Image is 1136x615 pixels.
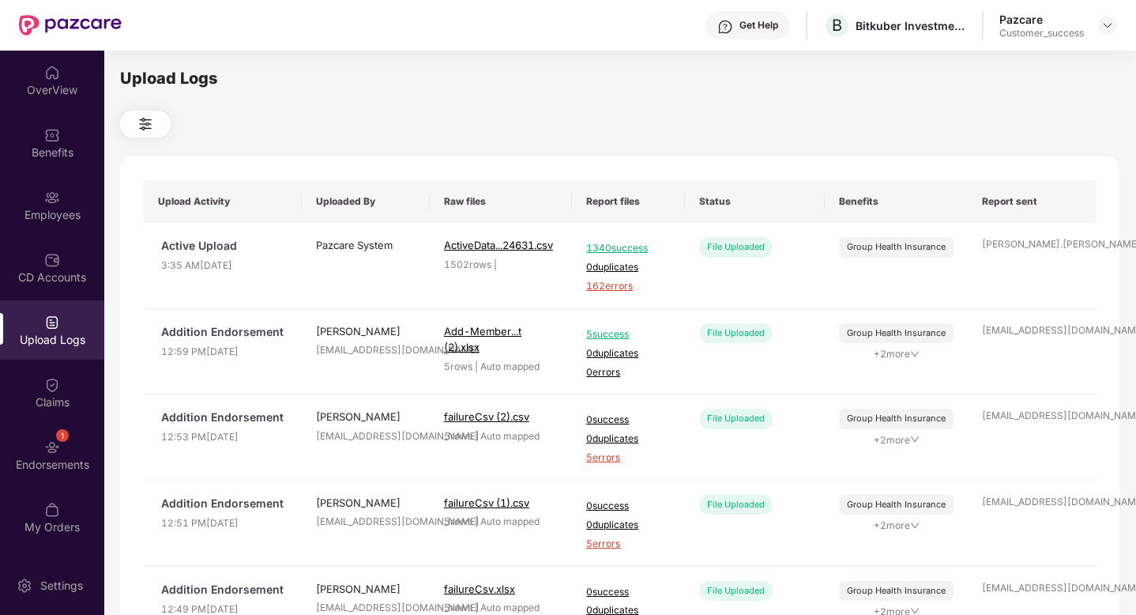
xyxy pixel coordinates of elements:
span: failureCsv (2).csv [444,410,529,423]
span: failureCsv (1).csv [444,496,529,509]
img: svg+xml;base64,PHN2ZyBpZD0iQ0RfQWNjb3VudHMiIGRhdGEtbmFtZT0iQ0QgQWNjb3VudHMiIHhtbG5zPSJodHRwOi8vd3... [44,252,60,268]
span: Auto mapped [480,430,540,442]
span: down [910,349,920,359]
div: Customer_success [999,27,1084,40]
th: Upload Activity [144,180,302,223]
div: File Uploaded [699,323,773,343]
span: 0 success [586,499,671,514]
div: Settings [36,578,88,594]
span: 0 duplicates [586,260,671,275]
span: 0 duplicates [586,518,671,533]
img: svg+xml;base64,PHN2ZyBpZD0iRW5kb3JzZW1lbnRzIiB4bWxucz0iaHR0cDovL3d3dy53My5vcmcvMjAwMC9zdmciIHdpZH... [44,440,60,455]
div: File Uploaded [699,409,773,428]
span: 0 errors [586,365,671,380]
span: | [475,515,478,527]
div: [EMAIL_ADDRESS][DOMAIN_NAME] [316,515,416,530]
span: | [494,258,497,270]
div: Get Help [739,19,778,32]
div: [EMAIL_ADDRESS][DOMAIN_NAME] [982,409,1081,424]
div: Bitkuber Investments Pvt Limited [856,18,966,33]
span: | [475,360,478,372]
div: Pazcare System [316,237,416,253]
th: Report sent [968,180,1096,223]
div: Group Health Insurance [847,498,946,511]
span: 5 success [586,327,671,342]
span: down [910,435,920,444]
span: Active Upload [161,237,288,255]
img: svg+xml;base64,PHN2ZyBpZD0iVXBsb2FkX0xvZ3MiIGRhdGEtbmFtZT0iVXBsb2FkIExvZ3MiIHhtbG5zPSJodHRwOi8vd3... [44,315,60,330]
div: Group Health Insurance [847,584,946,598]
div: [PERSON_NAME] [316,581,416,597]
div: File Uploaded [699,581,773,601]
div: Group Health Insurance [847,326,946,340]
img: svg+xml;base64,PHN2ZyBpZD0iSGVscC0zMngzMiIgeG1sbnM9Imh0dHA6Ly93d3cudzMub3JnLzIwMDAvc3ZnIiB3aWR0aD... [717,19,733,35]
img: svg+xml;base64,PHN2ZyBpZD0iRW1wbG95ZWVzIiB4bWxucz0iaHR0cDovL3d3dy53My5vcmcvMjAwMC9zdmciIHdpZHRoPS... [44,190,60,206]
span: Addition Endorsement [161,581,288,598]
img: svg+xml;base64,PHN2ZyBpZD0iQ2xhaW0iIHhtbG5zPSJodHRwOi8vd3d3LnczLm9yZy8yMDAwL3N2ZyIgd2lkdGg9IjIwIi... [44,377,60,393]
span: Addition Endorsement [161,409,288,426]
span: down [910,521,920,530]
div: Pazcare [999,12,1084,27]
span: 5 errors [586,451,671,466]
img: svg+xml;base64,PHN2ZyBpZD0iQmVuZWZpdHMiIHhtbG5zPSJodHRwOi8vd3d3LnczLm9yZy8yMDAwL3N2ZyIgd2lkdGg9Ij... [44,127,60,143]
img: svg+xml;base64,PHN2ZyBpZD0iU2V0dGluZy0yMHgyMCIgeG1sbnM9Imh0dHA6Ly93d3cudzMub3JnLzIwMDAvc3ZnIiB3aW... [17,578,32,594]
span: 5 rows [444,602,472,613]
span: 5 errors [586,537,671,552]
span: 162 errors [586,279,671,294]
span: 0 success [586,585,671,600]
div: [PERSON_NAME].[PERSON_NAME] [982,237,1081,252]
span: 12:59 PM[DATE] [161,345,288,360]
div: [EMAIL_ADDRESS][DOMAIN_NAME] [982,495,1081,510]
div: [PERSON_NAME] [316,409,416,424]
img: svg+xml;base64,PHN2ZyBpZD0iRHJvcGRvd24tMzJ4MzIiIHhtbG5zPSJodHRwOi8vd3d3LnczLm9yZy8yMDAwL3N2ZyIgd2... [1101,19,1114,32]
div: [PERSON_NAME] [316,495,416,511]
div: File Uploaded [699,237,773,257]
th: Status [685,180,825,223]
span: Auto mapped [480,515,540,527]
img: svg+xml;base64,PHN2ZyBpZD0iTXlfT3JkZXJzIiBkYXRhLW5hbWU9Ik15IE9yZGVycyIgeG1sbnM9Imh0dHA6Ly93d3cudz... [44,502,60,518]
div: [EMAIL_ADDRESS][DOMAIN_NAME] [982,581,1081,596]
span: 3:35 AM[DATE] [161,258,288,274]
span: 12:51 PM[DATE] [161,516,288,531]
th: Report files [572,180,685,223]
span: | [475,602,478,613]
span: Auto mapped [480,360,540,372]
span: ActiveData...24631.csv [444,239,553,251]
div: [EMAIL_ADDRESS][DOMAIN_NAME] [982,323,1081,338]
th: Uploaded By [302,180,430,223]
div: Upload Logs [120,66,1119,91]
div: File Uploaded [699,495,773,515]
img: New Pazcare Logo [19,15,122,36]
div: Group Health Insurance [847,412,946,425]
span: | [475,430,478,442]
span: 5 rows [444,360,472,372]
span: 0 duplicates [586,432,671,447]
span: B [832,16,842,35]
span: Auto mapped [480,602,540,613]
div: Group Health Insurance [847,240,946,254]
span: + 2 more [839,519,954,534]
th: Raw files [430,180,572,223]
span: Addition Endorsement [161,323,288,341]
span: 0 duplicates [586,346,671,361]
span: 12:53 PM[DATE] [161,430,288,445]
th: Benefits [825,180,968,223]
div: [PERSON_NAME] [316,323,416,339]
img: svg+xml;base64,PHN2ZyBpZD0iSG9tZSIgeG1sbnM9Imh0dHA6Ly93d3cudzMub3JnLzIwMDAvc3ZnIiB3aWR0aD0iMjAiIG... [44,65,60,81]
span: + 2 more [839,433,954,448]
img: svg+xml;base64,PHN2ZyB4bWxucz0iaHR0cDovL3d3dy53My5vcmcvMjAwMC9zdmciIHdpZHRoPSIyNCIgaGVpZ2h0PSIyNC... [136,115,155,134]
span: Add-Member...t (2).xlsx [444,325,521,353]
span: 1502 rows [444,258,491,270]
span: 5 rows [444,515,472,527]
span: 0 success [586,413,671,428]
span: 1340 success [586,241,671,256]
div: 1 [56,429,69,442]
span: + 2 more [839,347,954,362]
span: 5 rows [444,430,472,442]
div: [EMAIL_ADDRESS][DOMAIN_NAME] [316,343,416,358]
div: [EMAIL_ADDRESS][DOMAIN_NAME] [316,429,416,444]
span: Addition Endorsement [161,495,288,512]
span: failureCsv.xlsx [444,583,515,595]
